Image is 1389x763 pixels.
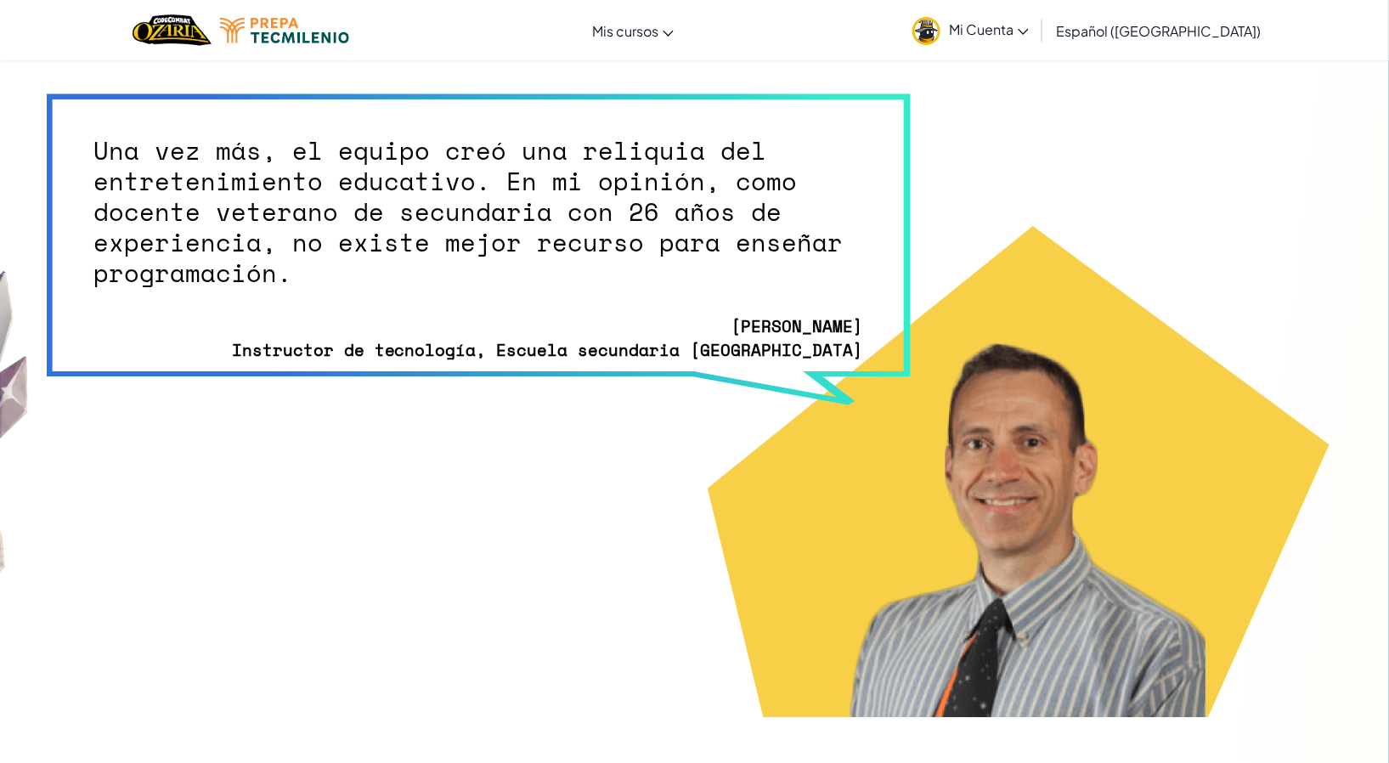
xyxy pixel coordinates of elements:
img: Logotipo de Tecmilenio [220,18,349,43]
a: Mis cursos [584,8,682,54]
font: Una vez más, el equipo creó una reliquia del entretenimiento educativo. En mi opinión, como docen... [93,133,843,291]
font: Español ([GEOGRAPHIC_DATA]) [1056,22,1261,40]
a: Mi Cuenta [904,3,1037,57]
font: [PERSON_NAME] [731,314,864,338]
img: Foto de rostro del instructor de tecnología [708,225,1330,717]
font: Instructor de tecnología, Escuela secundaria [GEOGRAPHIC_DATA] [232,338,864,362]
img: avatar [912,17,940,45]
a: Logotipo de Ozaria de CodeCombat [133,13,212,48]
font: Mis cursos [592,22,658,40]
a: Español ([GEOGRAPHIC_DATA]) [1047,8,1269,54]
img: Hogar [133,13,212,48]
font: Mi Cuenta [949,20,1014,38]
